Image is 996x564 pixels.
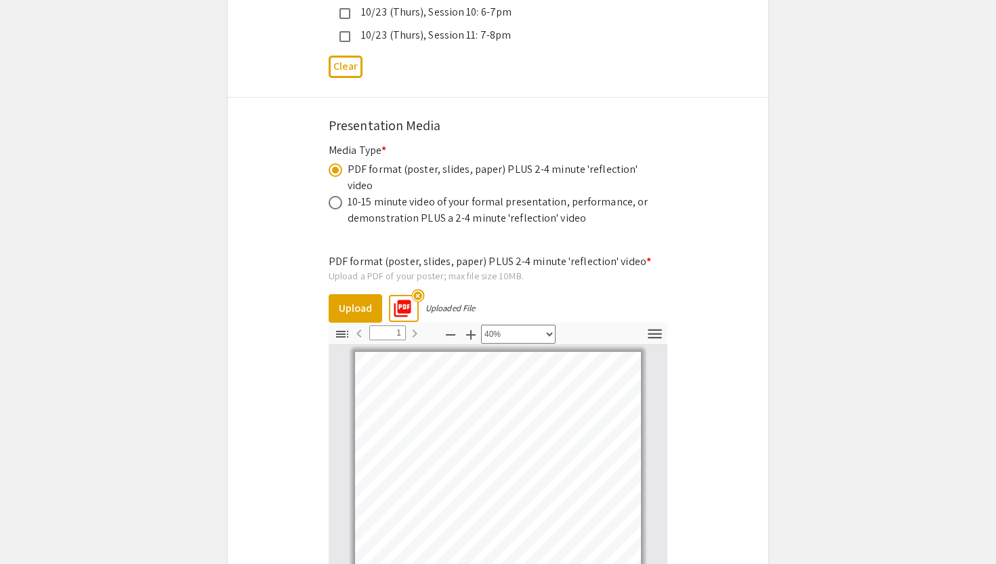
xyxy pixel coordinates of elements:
[329,254,651,268] mat-label: PDF format (poster, slides, paper) PLUS 2-4 minute 'reflection' video
[571,557,573,558] a: https://scanpy.readthedocs.io/en/stable/generated/scanpy.external.pp.harmony_integrate.html?utm_s...
[481,325,556,344] select: Zoom
[348,194,652,226] div: 10-15 minute video of your formal presentation, performance, or demonstration PLUS a 2-4 minute '...
[426,302,475,314] div: Uploaded File
[329,143,386,157] mat-label: Media Type
[350,27,635,43] div: 10/23 (Thurs), Session 11: 7-8pm
[348,161,652,194] div: PDF format (poster, slides, paper) PLUS 2-4 minute 'reflection' video
[348,323,371,343] button: Previous Page
[388,294,409,315] mat-icon: picture_as_pdf
[10,503,58,554] iframe: Chat
[329,294,382,323] button: Upload
[556,561,560,561] a: https://www.nature.com/articles/s41587-023-01935-0?utm_source=chatgpt.com
[597,547,619,548] a: https://www.clinicaltrials.gov/study/NCT04130854?utm_source=chatgpt.com
[403,323,426,343] button: Next Page
[350,4,635,20] div: 10/23 (Thurs), Session 10: 6-7pm
[643,325,666,344] button: Tools
[411,289,424,302] mat-icon: highlight_off
[331,325,354,344] button: Toggle Sidebar
[554,561,556,561] a: https://www.nature.com/articles/s41587-023-01935-0?utm_source=chatgpt.com
[535,561,550,562] a: https://www.nature.com/articles/s41587-023-01935-0?utm_source=chatgpt.com
[439,325,462,344] button: Zoom Out
[560,561,560,561] a: https://www.nature.com/articles/s41587-023-01935-0?utm_source=chatgpt.com
[550,561,554,561] a: https://www.nature.com/articles/s41587-023-01935-0?utm_source=chatgpt.com
[459,325,482,344] button: Zoom In
[594,547,596,548] a: https://www.clinicaltrials.gov/study/NCT04130854?utm_source=chatgpt.com
[574,557,617,558] a: https://scanpy.readthedocs.io/en/stable/generated/scanpy.external.pp.harmony_integrate.html?utm_s...
[329,56,362,78] button: Clear
[369,325,406,340] input: Page
[329,270,667,282] div: Upload a PDF of your poster; max file size 10MB.
[329,115,667,136] div: Presentation Media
